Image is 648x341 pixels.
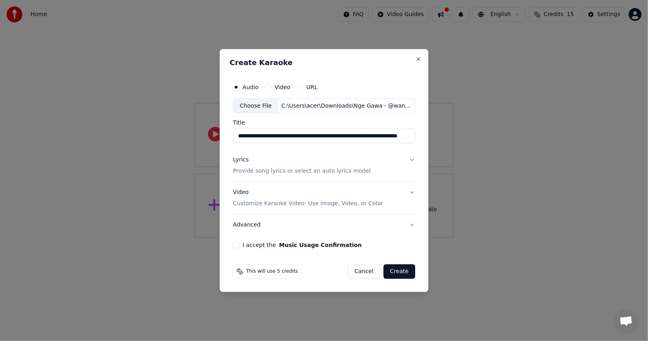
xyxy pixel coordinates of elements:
p: Customize Karaoke Video: Use Image, Video, or Color [233,200,383,208]
h2: Create Karaoke [230,59,418,66]
span: This will use 5 credits [246,268,298,275]
button: VideoCustomize Karaoke Video: Use Image, Video, or Color [233,182,415,214]
label: Video [275,84,290,90]
label: Title [233,120,415,126]
div: Lyrics [233,156,249,164]
div: Choose File [233,99,278,113]
div: Video [233,189,383,208]
div: C:\Users\acer\Downloads\Nge Gawa - @wanderlights8512 (Color coded lyrics) [music]_E♭_major__bpm_1... [278,102,415,110]
button: Cancel [348,264,380,279]
button: I accept the [279,242,362,248]
button: LyricsProvide song lyrics or select an auto lyrics model [233,150,415,182]
label: Audio [242,84,259,90]
label: URL [306,84,318,90]
p: Provide song lyrics or select an auto lyrics model [233,167,371,176]
label: I accept the [242,242,362,248]
button: Create [383,264,415,279]
button: Advanced [233,214,415,235]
